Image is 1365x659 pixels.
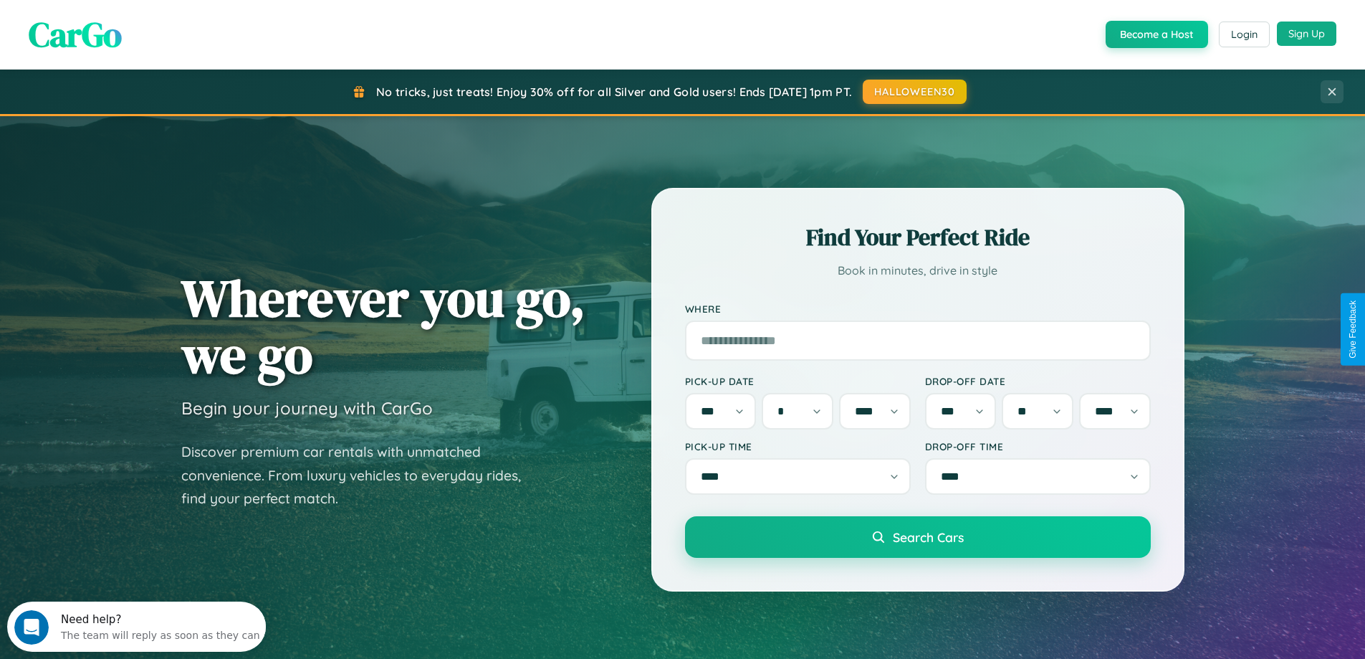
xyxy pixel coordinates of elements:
[181,397,433,419] h3: Begin your journey with CarGo
[54,24,253,39] div: The team will reply as soon as they can
[1219,22,1270,47] button: Login
[893,529,964,545] span: Search Cars
[14,610,49,645] iframe: Intercom live chat
[1277,22,1336,46] button: Sign Up
[376,85,852,99] span: No tricks, just treats! Enjoy 30% off for all Silver and Gold users! Ends [DATE] 1pm PT.
[7,602,266,652] iframe: Intercom live chat discovery launcher
[181,270,585,383] h1: Wherever you go, we go
[685,516,1151,558] button: Search Cars
[1106,21,1208,48] button: Become a Host
[54,12,253,24] div: Need help?
[685,222,1151,253] h2: Find Your Perfect Ride
[925,375,1151,387] label: Drop-off Date
[685,375,911,387] label: Pick-up Date
[29,11,122,58] span: CarGo
[925,440,1151,452] label: Drop-off Time
[685,303,1151,315] label: Where
[685,440,911,452] label: Pick-up Time
[685,260,1151,281] p: Book in minutes, drive in style
[181,440,540,511] p: Discover premium car rentals with unmatched convenience. From luxury vehicles to everyday rides, ...
[863,80,967,104] button: HALLOWEEN30
[6,6,267,45] div: Open Intercom Messenger
[1348,300,1358,359] div: Give Feedback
